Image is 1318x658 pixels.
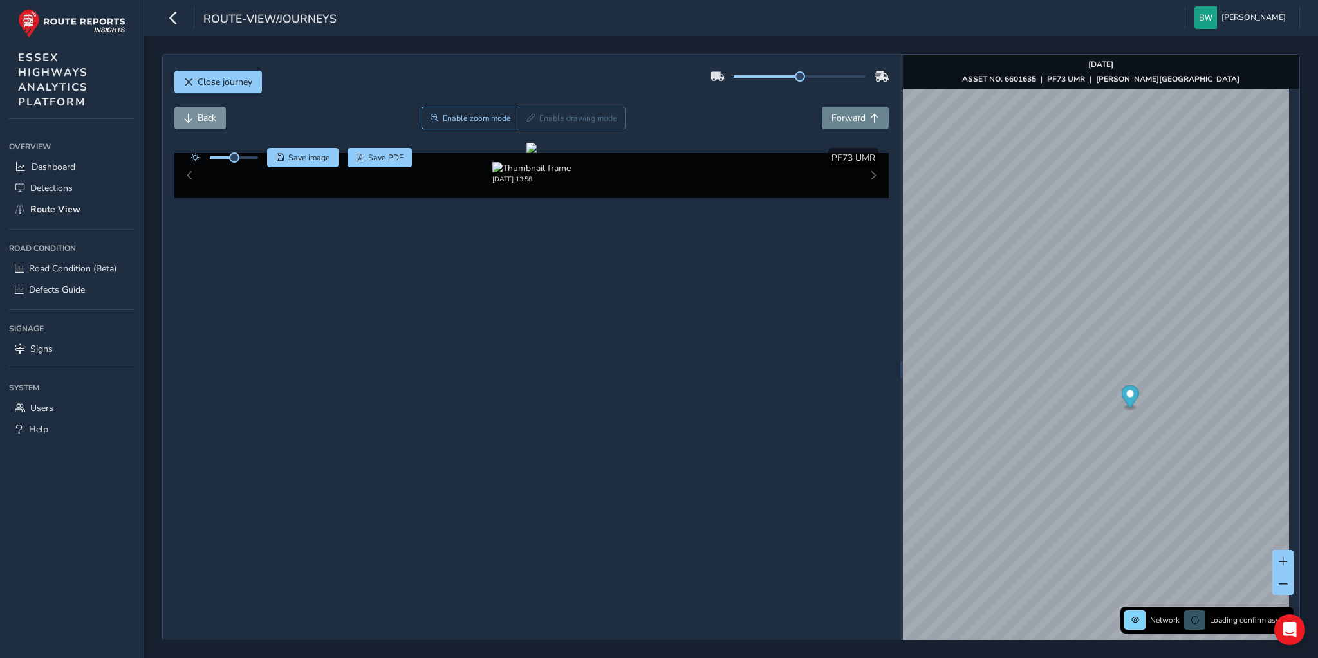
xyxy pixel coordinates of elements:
[32,161,75,173] span: Dashboard
[492,162,571,174] img: Thumbnail frame
[1047,74,1085,84] strong: PF73 UMR
[368,152,404,163] span: Save PDF
[348,148,413,167] button: PDF
[9,199,135,220] a: Route View
[203,11,337,29] span: route-view/journeys
[422,107,519,129] button: Zoom
[288,152,330,163] span: Save image
[1194,6,1217,29] img: diamond-layout
[30,203,80,215] span: Route View
[1210,615,1290,625] span: Loading confirm assets
[9,178,135,199] a: Detections
[198,76,252,88] span: Close journey
[9,156,135,178] a: Dashboard
[9,319,135,338] div: Signage
[1096,74,1239,84] strong: [PERSON_NAME][GEOGRAPHIC_DATA]
[831,152,875,164] span: PF73 UMR
[822,107,889,129] button: Forward
[174,71,262,93] button: Close journey
[30,402,53,414] span: Users
[29,423,48,435] span: Help
[962,74,1036,84] strong: ASSET NO. 6601635
[1194,6,1290,29] button: [PERSON_NAME]
[30,182,73,194] span: Detections
[9,398,135,419] a: Users
[29,284,85,296] span: Defects Guide
[1150,615,1180,625] span: Network
[1121,385,1138,412] div: Map marker
[18,50,88,109] span: ESSEX HIGHWAYS ANALYTICS PLATFORM
[1274,614,1305,645] div: Open Intercom Messenger
[962,74,1239,84] div: | |
[9,419,135,440] a: Help
[29,262,116,275] span: Road Condition (Beta)
[9,239,135,258] div: Road Condition
[1221,6,1286,29] span: [PERSON_NAME]
[492,174,571,184] div: [DATE] 13:58
[9,338,135,360] a: Signs
[198,112,216,124] span: Back
[18,9,125,38] img: rr logo
[30,343,53,355] span: Signs
[9,378,135,398] div: System
[267,148,339,167] button: Save
[9,279,135,300] a: Defects Guide
[9,258,135,279] a: Road Condition (Beta)
[174,107,226,129] button: Back
[9,137,135,156] div: Overview
[831,112,866,124] span: Forward
[443,113,511,123] span: Enable zoom mode
[1088,59,1113,69] strong: [DATE]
